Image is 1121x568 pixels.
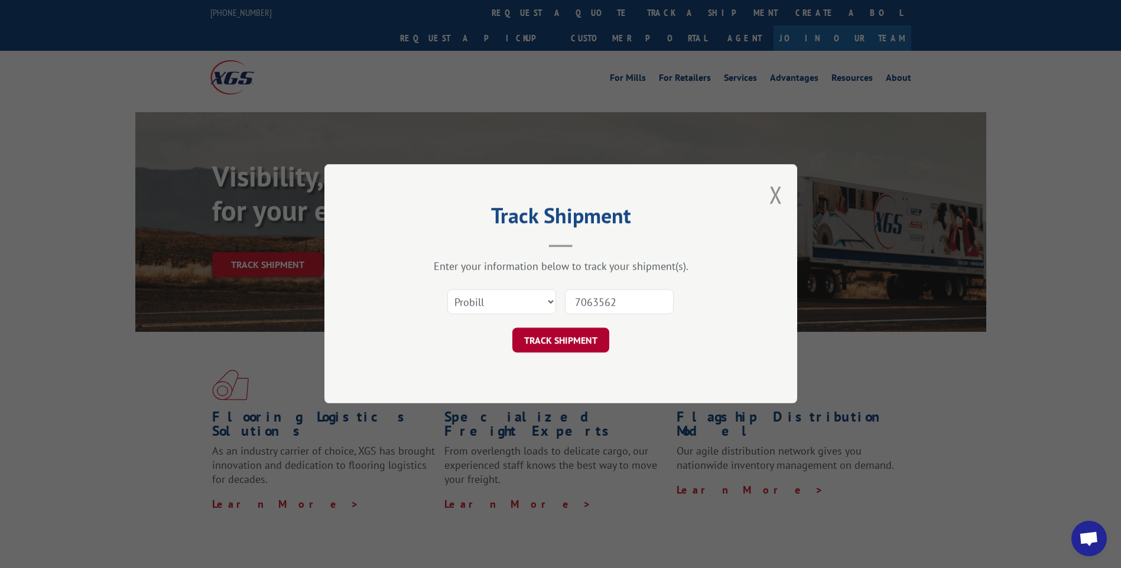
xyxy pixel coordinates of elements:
[769,179,782,210] button: Close modal
[384,207,738,230] h2: Track Shipment
[565,290,674,315] input: Number(s)
[512,328,609,353] button: TRACK SHIPMENT
[384,260,738,273] div: Enter your information below to track your shipment(s).
[1071,521,1107,556] div: Open chat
